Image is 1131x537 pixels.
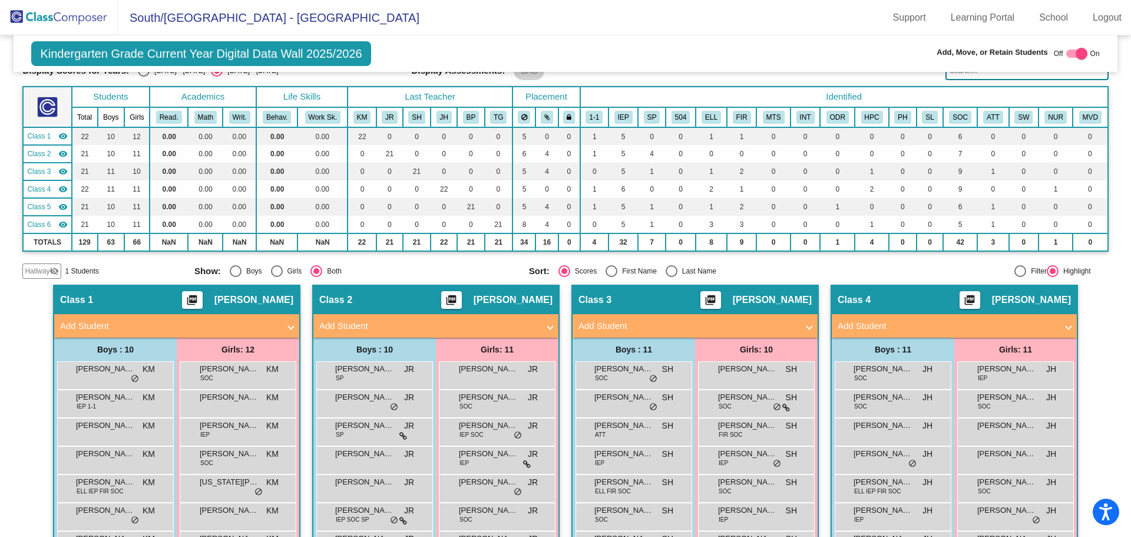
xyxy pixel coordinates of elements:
[1014,111,1033,124] button: SW
[1039,198,1073,216] td: 0
[376,127,403,145] td: 0
[150,180,188,198] td: 0.00
[820,145,855,163] td: 0
[256,145,298,163] td: 0.00
[666,127,696,145] td: 0
[586,111,603,124] button: 1-1
[644,111,660,124] button: SP
[156,111,182,124] button: Read.
[983,111,1003,124] button: ATT
[72,87,150,107] th: Students
[756,163,790,180] td: 0
[72,107,98,127] th: Total
[58,149,68,159] mat-icon: visibility
[791,163,820,180] td: 0
[512,87,580,107] th: Placement
[861,111,883,124] button: HPC
[943,127,977,145] td: 6
[889,198,917,216] td: 0
[666,216,696,233] td: 0
[376,216,403,233] td: 0
[457,163,485,180] td: 0
[1009,127,1039,145] td: 0
[223,198,256,216] td: 0.00
[23,163,71,180] td: Sarah Hartfiel - No Class Name
[1083,8,1131,27] a: Logout
[23,180,71,198] td: Joyce Harvey - No Class Name
[150,216,188,233] td: 0.00
[98,180,124,198] td: 11
[408,111,425,124] button: SH
[609,198,638,216] td: 5
[431,198,457,216] td: 0
[727,127,756,145] td: 1
[512,107,535,127] th: Keep away students
[1030,8,1077,27] a: School
[348,127,376,145] td: 22
[917,127,943,145] td: 0
[558,163,580,180] td: 0
[558,107,580,127] th: Keep with teacher
[431,216,457,233] td: 0
[638,180,666,198] td: 0
[960,291,980,309] button: Print Students Details
[58,131,68,141] mat-icon: visibility
[124,127,150,145] td: 12
[353,111,371,124] button: KM
[535,180,558,198] td: 0
[666,107,696,127] th: 504 Plan
[376,163,403,180] td: 0
[889,145,917,163] td: 0
[917,145,943,163] td: 0
[884,8,935,27] a: Support
[1009,163,1039,180] td: 0
[609,107,638,127] th: Individualized Education Plan
[124,216,150,233] td: 11
[27,166,51,177] span: Class 3
[150,127,188,145] td: 0.00
[403,180,431,198] td: 0
[348,107,376,127] th: Karissa Minks
[580,107,609,127] th: One on one Paraprofessional
[580,198,609,216] td: 1
[609,180,638,198] td: 6
[490,111,507,124] button: TG
[580,145,609,163] td: 1
[791,216,820,233] td: 0
[1039,180,1073,198] td: 1
[638,216,666,233] td: 1
[256,198,298,216] td: 0.00
[943,163,977,180] td: 9
[638,198,666,216] td: 1
[763,111,785,124] button: MTS
[305,111,340,124] button: Work Sk.
[820,180,855,198] td: 0
[124,145,150,163] td: 11
[922,111,937,124] button: SL
[1009,145,1039,163] td: 0
[457,198,485,216] td: 21
[580,127,609,145] td: 1
[58,185,68,194] mat-icon: visibility
[72,216,98,233] td: 21
[535,163,558,180] td: 4
[1039,145,1073,163] td: 0
[376,145,403,163] td: 21
[791,127,820,145] td: 0
[150,87,256,107] th: Academics
[977,145,1008,163] td: 0
[297,216,348,233] td: 0.00
[403,163,431,180] td: 21
[348,163,376,180] td: 0
[256,163,298,180] td: 0.00
[1009,198,1039,216] td: 0
[580,180,609,198] td: 1
[27,131,51,141] span: Class 1
[297,163,348,180] td: 0.00
[832,314,1077,338] mat-expansion-panel-header: Add Student
[535,107,558,127] th: Keep with students
[348,87,512,107] th: Last Teacher
[917,163,943,180] td: 0
[98,127,124,145] td: 10
[485,198,512,216] td: 0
